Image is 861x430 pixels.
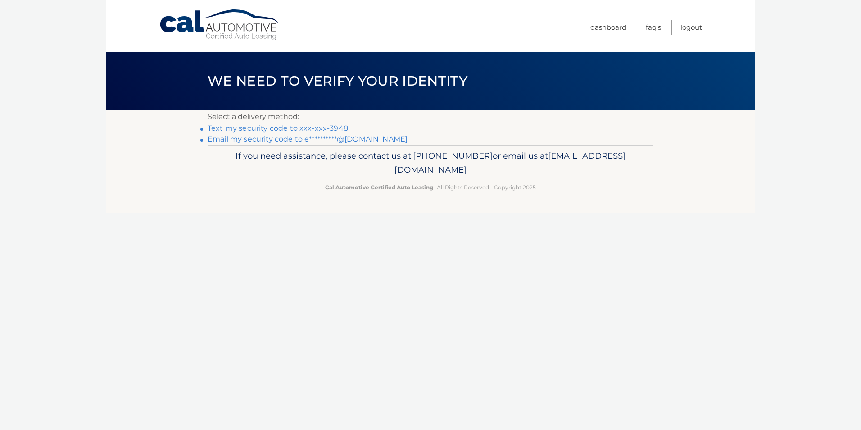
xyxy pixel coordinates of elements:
[208,124,348,133] a: Text my security code to xxx-xxx-3948
[208,73,467,89] span: We need to verify your identity
[413,151,493,161] span: [PHONE_NUMBER]
[646,20,661,35] a: FAQ's
[159,9,281,41] a: Cal Automotive
[213,149,648,178] p: If you need assistance, please contact us at: or email us at
[325,184,433,191] strong: Cal Automotive Certified Auto Leasing
[680,20,702,35] a: Logout
[208,110,653,123] p: Select a delivery method:
[208,135,408,143] a: Email my security code to e**********@[DOMAIN_NAME]
[590,20,626,35] a: Dashboard
[213,183,648,192] p: - All Rights Reserved - Copyright 2025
